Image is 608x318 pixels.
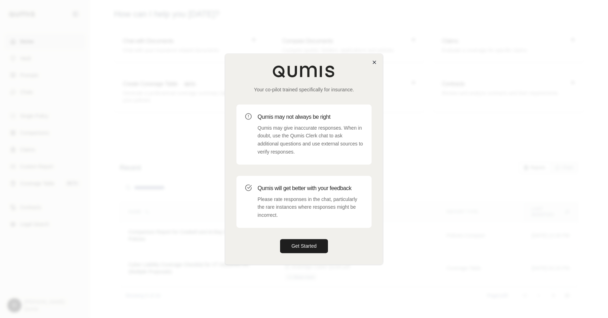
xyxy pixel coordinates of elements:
h3: Qumis will get better with your feedback [258,184,363,193]
p: Your co-pilot trained specifically for insurance. [236,86,372,93]
button: Get Started [280,239,328,253]
p: Please rate responses in the chat, particularly the rare instances where responses might be incor... [258,195,363,219]
p: Qumis may give inaccurate responses. When in doubt, use the Qumis Clerk chat to ask additional qu... [258,124,363,156]
img: Qumis Logo [272,65,336,78]
h3: Qumis may not always be right [258,113,363,121]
